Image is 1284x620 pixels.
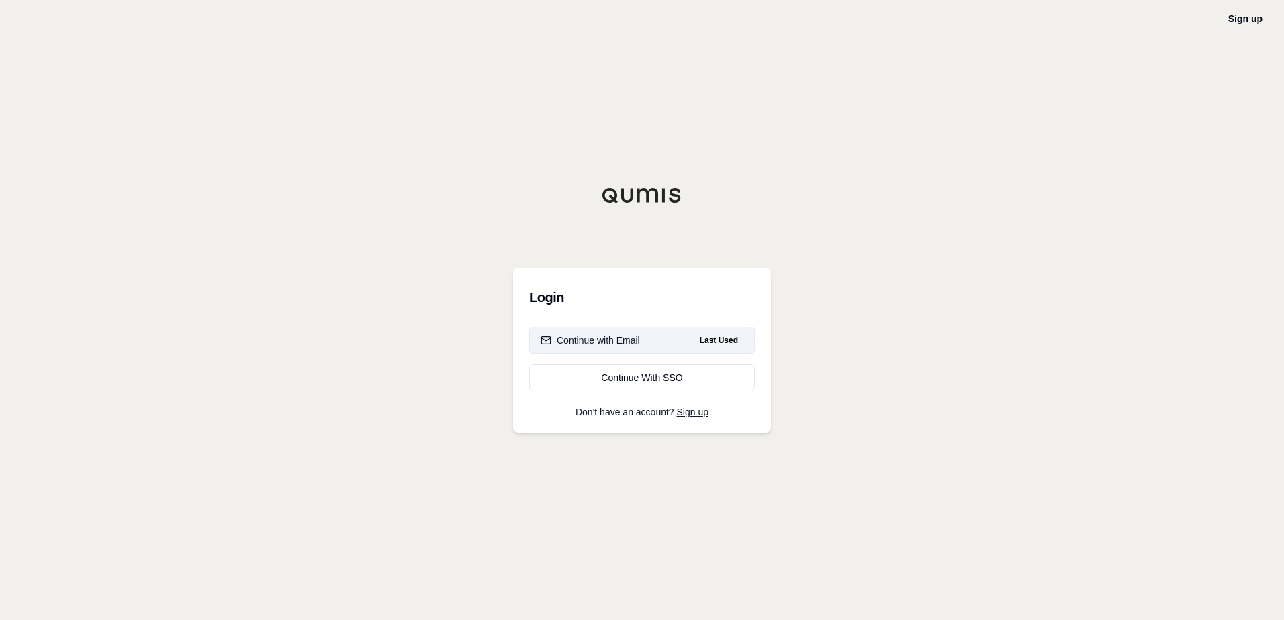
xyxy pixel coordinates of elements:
[677,407,708,417] a: Sign up
[529,407,755,417] p: Don't have an account?
[1228,13,1263,24] a: Sign up
[541,371,743,384] div: Continue With SSO
[541,333,640,347] div: Continue with Email
[602,187,682,203] img: Qumis
[529,284,755,311] h3: Login
[694,332,743,348] span: Last Used
[529,327,755,354] button: Continue with EmailLast Used
[529,364,755,391] a: Continue With SSO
